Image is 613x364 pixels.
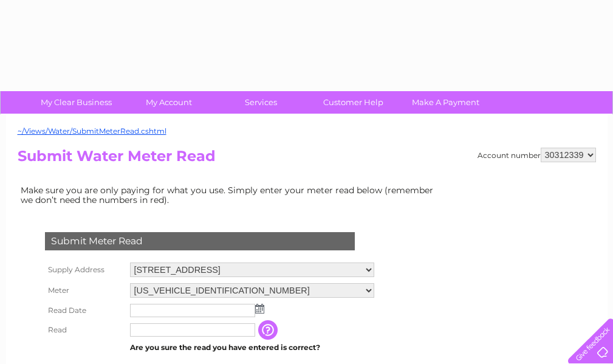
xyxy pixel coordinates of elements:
[18,148,596,171] h2: Submit Water Meter Read
[478,148,596,162] div: Account number
[396,91,496,114] a: Make A Payment
[118,91,219,114] a: My Account
[258,320,280,340] input: Information
[45,232,355,250] div: Submit Meter Read
[255,304,264,314] img: ...
[42,320,127,340] th: Read
[26,91,126,114] a: My Clear Business
[42,259,127,280] th: Supply Address
[211,91,311,114] a: Services
[42,301,127,320] th: Read Date
[18,126,166,136] a: ~/Views/Water/SubmitMeterRead.cshtml
[303,91,403,114] a: Customer Help
[127,340,377,355] td: Are you sure the read you have entered is correct?
[42,280,127,301] th: Meter
[18,182,443,208] td: Make sure you are only paying for what you use. Simply enter your meter read below (remember we d...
